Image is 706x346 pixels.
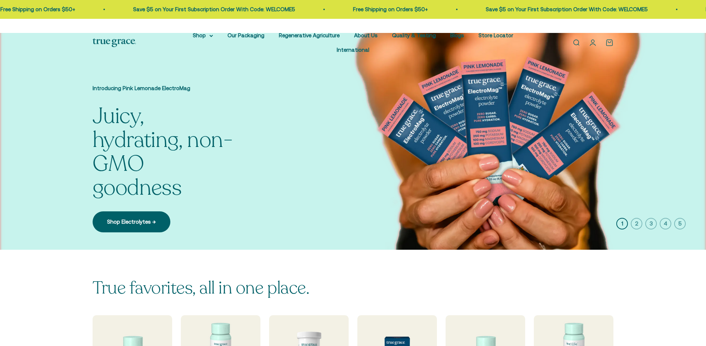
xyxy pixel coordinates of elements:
a: About Us [354,32,378,38]
p: Introducing Pink Lemonade ElectroMag [93,84,237,93]
button: 1 [616,218,628,229]
button: 2 [631,218,642,229]
a: Store Locator [479,32,513,38]
summary: Shop [193,31,213,40]
a: Quality & Testing [392,32,436,38]
p: Save $5 on Your First Subscription Order With Code: WELCOME5 [485,5,647,14]
button: 5 [674,218,686,229]
button: 4 [660,218,671,229]
a: Our Packaging [227,32,264,38]
a: Blogs [450,32,464,38]
button: 3 [645,218,657,229]
a: Regenerative Agriculture [279,32,340,38]
p: Save $5 on Your First Subscription Order With Code: WELCOME5 [132,5,294,14]
split-lines: True favorites, all in one place. [93,276,309,300]
a: International [337,47,369,53]
a: Shop Electrolytes → [93,211,170,232]
a: Free Shipping on Orders $50+ [352,6,427,12]
split-lines: Juicy, hydrating, non-GMO goodness [93,101,233,203]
